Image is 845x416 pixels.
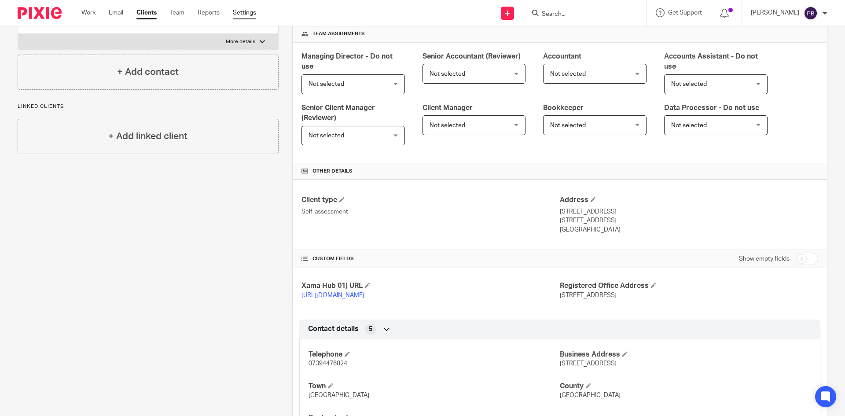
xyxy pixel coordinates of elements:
span: Not selected [671,122,707,129]
h4: + Add contact [117,65,179,79]
h4: CUSTOM FIELDS [301,255,560,262]
span: [STREET_ADDRESS] [560,292,617,298]
span: Contact details [308,324,359,334]
a: Email [109,8,123,17]
h4: Business Address [560,350,811,359]
span: 5 [369,325,372,334]
span: Team assignments [312,30,365,37]
h4: + Add linked client [108,129,187,143]
a: Reports [198,8,220,17]
a: Settings [233,8,256,17]
h4: Registered Office Address [560,281,818,291]
h4: Town [309,382,560,391]
span: [GEOGRAPHIC_DATA] [560,392,621,398]
span: Not selected [550,71,586,77]
h4: Xama Hub 01) URL [301,281,560,291]
p: Linked clients [18,103,279,110]
span: Client Manager [422,104,473,111]
img: svg%3E [804,6,818,20]
h4: Client type [301,195,560,205]
span: Accounts Assistant - Do not use [664,53,758,70]
a: [URL][DOMAIN_NAME] [301,292,364,298]
p: Self-assessment [301,207,560,216]
span: [GEOGRAPHIC_DATA] [309,392,369,398]
span: Bookkeeper [543,104,584,111]
span: Managing Director - Do not use [301,53,393,70]
span: Senior Accountant (Reviewer) [422,53,521,60]
label: Show empty fields [739,254,790,263]
a: Work [81,8,96,17]
a: Team [170,8,184,17]
p: [STREET_ADDRESS] [560,207,818,216]
p: [STREET_ADDRESS] [560,216,818,225]
span: [STREET_ADDRESS] [560,361,617,367]
span: Not selected [550,122,586,129]
img: Pixie [18,7,62,19]
span: Data Processor - Do not use [664,104,759,111]
span: Senior Client Manager (Reviewer) [301,104,375,121]
span: Accountant [543,53,581,60]
span: Other details [312,168,353,175]
h4: Address [560,195,818,205]
h4: County [560,382,811,391]
span: Not selected [309,133,344,139]
p: [GEOGRAPHIC_DATA] [560,225,818,234]
a: Clients [136,8,157,17]
p: [PERSON_NAME] [751,8,799,17]
span: Get Support [668,10,702,16]
span: Not selected [309,81,344,87]
h4: Telephone [309,350,560,359]
p: More details [226,38,255,45]
span: Not selected [671,81,707,87]
span: 07394476824 [309,361,347,367]
input: Search [541,11,620,18]
span: Not selected [430,122,465,129]
span: Not selected [430,71,465,77]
